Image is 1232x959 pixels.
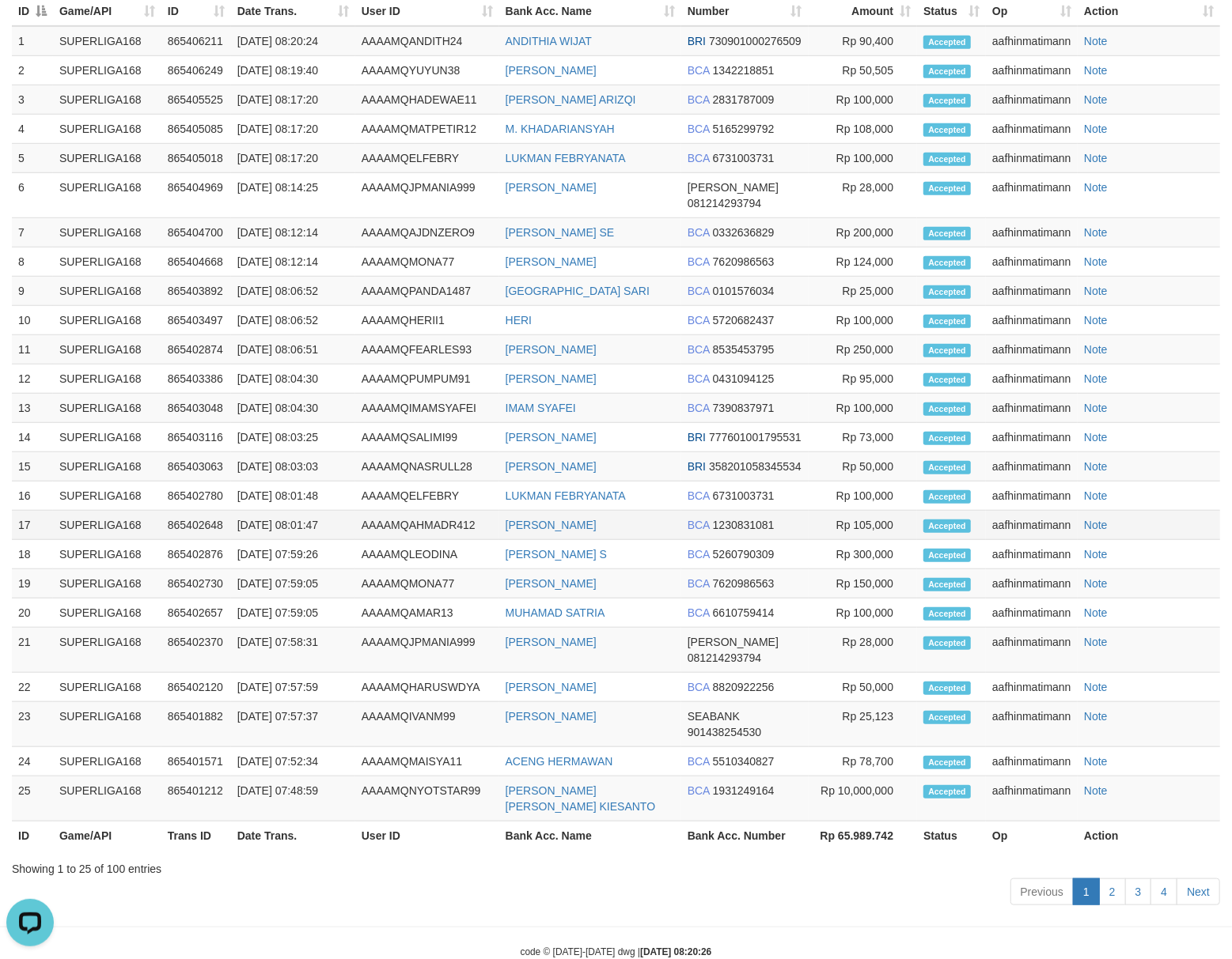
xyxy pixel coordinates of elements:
td: 9 [12,277,53,306]
td: 865402657 [161,598,231,628]
a: [PERSON_NAME] [506,460,597,473]
a: [GEOGRAPHIC_DATA] SARI [506,285,650,297]
td: SUPERLIGA168 [53,173,161,218]
td: 17 [12,511,53,540]
td: aafhinmatimann [986,173,1078,218]
td: SUPERLIGA168 [53,747,161,776]
td: [DATE] 08:17:20 [231,115,355,144]
td: AAAAMQSALIMI99 [355,423,499,452]
span: BCA [688,226,710,239]
span: Copy 2831787009 to clipboard [713,93,775,106]
span: Copy 5260790309 to clipboard [713,548,775,561]
td: 11 [12,335,53,364]
a: [PERSON_NAME] [506,681,597,693]
td: [DATE] 08:03:03 [231,452,355,481]
span: Copy 7390837971 to clipboard [713,402,775,414]
span: BRI [688,35,706,47]
a: [PERSON_NAME] S [506,548,607,561]
td: [DATE] 07:57:59 [231,673,355,702]
td: AAAAMQMONA77 [355,569,499,598]
a: Note [1084,93,1108,106]
td: SUPERLIGA168 [53,598,161,628]
td: aafhinmatimann [986,277,1078,306]
td: [DATE] 07:57:37 [231,702,355,747]
span: BCA [688,519,710,531]
td: [DATE] 08:12:14 [231,218,355,247]
a: Note [1084,606,1108,619]
span: Accepted [923,315,971,328]
td: 865402874 [161,335,231,364]
td: 2 [12,56,53,85]
td: SUPERLIGA168 [53,85,161,115]
td: aafhinmatimann [986,394,1078,423]
a: Note [1084,548,1108,561]
a: Note [1084,755,1108,768]
td: 15 [12,452,53,481]
td: AAAAMQMATPETIR12 [355,115,499,144]
a: [PERSON_NAME] [506,181,597,194]
span: Accepted [923,519,971,533]
a: LUKMAN FEBRYANATA [506,152,626,164]
td: AAAAMQANDITH24 [355,26,499,56]
span: Accepted [923,227,971,240]
td: 22 [12,673,53,702]
td: [DATE] 08:04:30 [231,394,355,423]
td: AAAAMQNASRULL28 [355,452,499,481]
td: aafhinmatimann [986,452,1078,481]
td: aafhinmatimann [986,673,1078,702]
span: BRI [688,460,706,473]
span: Accepted [923,681,971,695]
span: Copy 1342218851 to clipboard [713,64,775,77]
span: Copy 7620986563 to clipboard [713,577,775,590]
a: Note [1084,402,1108,414]
a: Note [1084,519,1108,531]
td: SUPERLIGA168 [53,511,161,540]
span: Accepted [923,123,971,137]
a: Note [1084,285,1108,297]
a: Note [1084,314,1108,327]
a: Note [1084,636,1108,648]
span: Copy 730901000276509 to clipboard [709,35,802,47]
a: 3 [1125,878,1152,905]
td: 865404668 [161,247,231,277]
td: 7 [12,218,53,247]
td: SUPERLIGA168 [53,628,161,673]
span: BCA [688,64,710,77]
span: Copy 1230831081 to clipboard [713,519,775,531]
span: Copy 0431094125 to clipboard [713,372,775,385]
td: aafhinmatimann [986,598,1078,628]
td: 865402120 [161,673,231,702]
span: Copy 8820922256 to clipboard [713,681,775,693]
td: aafhinmatimann [986,56,1078,85]
td: 865402370 [161,628,231,673]
button: Open LiveChat chat widget [6,6,54,54]
td: 865404700 [161,218,231,247]
td: SUPERLIGA168 [53,540,161,569]
td: 865405018 [161,144,231,173]
span: Accepted [923,36,971,49]
td: [DATE] 08:20:24 [231,26,355,56]
a: [PERSON_NAME] [506,577,597,590]
span: Copy 5165299792 to clipboard [713,123,775,135]
a: Note [1084,431,1108,444]
a: 4 [1150,878,1177,905]
td: AAAAMQAJDNZERO9 [355,218,499,247]
a: [PERSON_NAME] [506,255,597,268]
td: 865403048 [161,394,231,423]
td: [DATE] 08:12:14 [231,247,355,277]
span: Copy 7620986563 to clipboard [713,255,775,268]
td: 18 [12,540,53,569]
td: 12 [12,364,53,394]
span: Copy 5720682437 to clipboard [713,314,775,327]
a: [PERSON_NAME] [506,710,597,723]
td: 5 [12,144,53,173]
td: AAAAMQPUMPUM91 [355,364,499,394]
td: Rp 100,000 [809,394,918,423]
a: [PERSON_NAME] [PERSON_NAME] KIESANTO [506,784,656,813]
td: [DATE] 08:03:25 [231,423,355,452]
td: Rp 300,000 [809,540,918,569]
a: Note [1084,710,1108,723]
td: AAAAMQAHMADR412 [355,511,499,540]
td: SUPERLIGA168 [53,26,161,56]
td: aafhinmatimann [986,306,1078,335]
